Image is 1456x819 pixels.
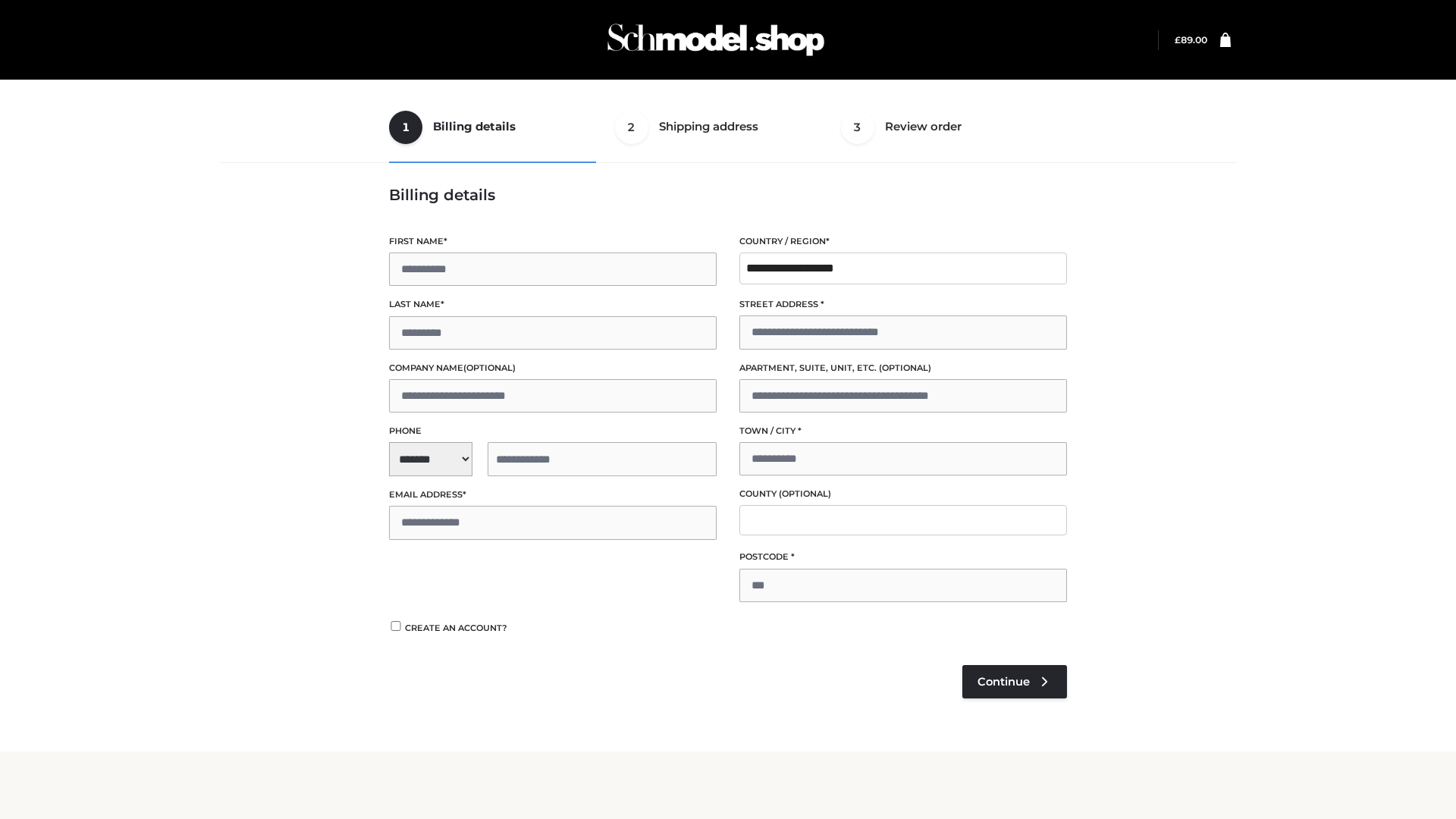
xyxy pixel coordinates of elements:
[739,550,1067,564] label: Postcode
[389,361,717,375] label: Company name
[463,362,516,373] span: (optional)
[1175,34,1207,45] bdi: 89.00
[389,488,717,502] label: Email address
[739,234,1067,249] label: Country / Region
[1175,34,1207,45] a: £89.00
[602,10,830,70] img: Schmodel Admin 964
[389,424,717,438] label: Phone
[962,665,1067,698] a: Continue
[779,488,831,499] span: (optional)
[389,234,717,249] label: First name
[739,297,1067,312] label: Street address
[405,623,507,633] span: Create an account?
[739,487,1067,501] label: County
[739,361,1067,375] label: Apartment, suite, unit, etc.
[977,675,1030,689] span: Continue
[1175,34,1181,45] span: £
[739,424,1067,438] label: Town / City
[879,362,931,373] span: (optional)
[389,186,1067,204] h3: Billing details
[389,297,717,312] label: Last name
[389,621,403,631] input: Create an account?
